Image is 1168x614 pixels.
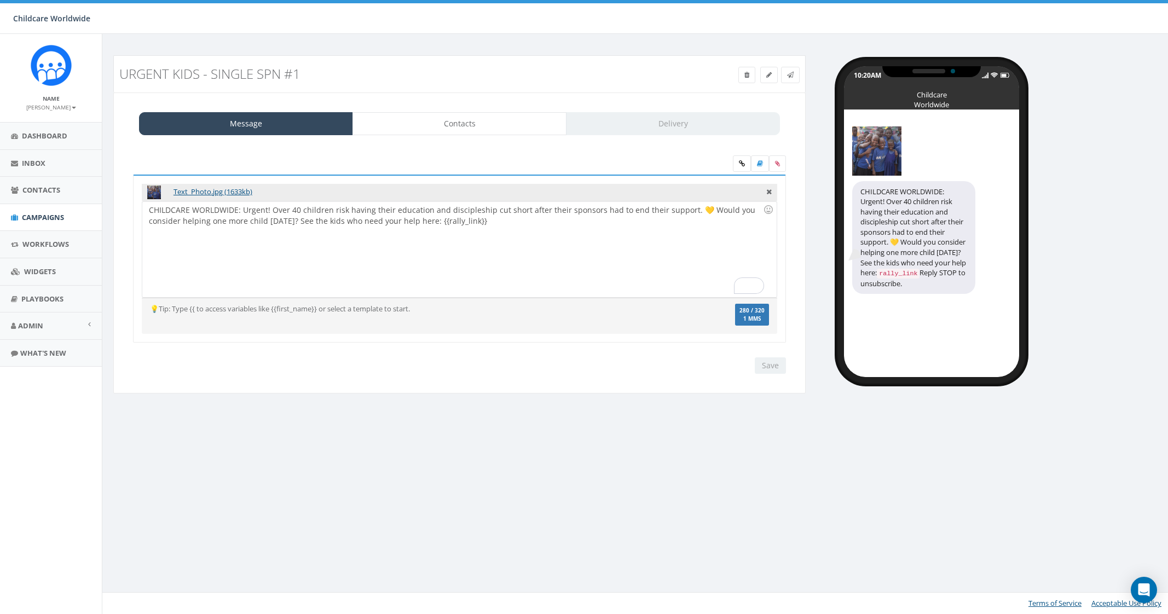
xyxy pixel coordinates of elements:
small: [PERSON_NAME] [26,103,76,111]
span: 280 / 320 [739,307,765,314]
div: 💡Tip: Type {{ to access variables like {{first_name}} or select a template to start. [142,304,672,314]
span: 1 MMS [739,316,765,322]
a: [PERSON_NAME] [26,102,76,112]
label: Insert Template Text [751,155,769,172]
span: Campaigns [22,212,64,222]
span: Dashboard [22,131,67,141]
div: Open Intercom Messenger [1131,577,1157,603]
span: Edit Campaign [766,70,772,79]
img: Rally_Corp_Icon.png [31,45,72,86]
div: Childcare Worldwide [904,90,959,95]
span: Childcare Worldwide [13,13,90,24]
div: CHILDCARE WORLDWIDE: Urgent! Over 40 children risk having their education and discipleship cut sh... [852,181,975,294]
span: Contacts [22,185,60,195]
span: Widgets [24,267,56,276]
small: Name [43,95,60,102]
a: Message [139,112,353,135]
span: Delete Campaign [744,70,749,79]
span: Playbooks [21,294,63,304]
span: What's New [20,348,66,358]
span: Send Test Message [787,70,794,79]
span: Inbox [22,158,45,168]
h3: Urgent Kids - Single Spn #1 [119,67,626,81]
a: Text_Photo.jpg (1633kb) [174,187,252,196]
span: Admin [18,321,43,331]
code: rally_link [877,269,920,279]
a: Terms of Service [1028,598,1082,608]
div: 10:20AM [854,71,881,80]
a: Acceptable Use Policy [1091,598,1161,608]
span: Workflows [22,239,69,249]
span: Attach your media [769,155,786,172]
div: To enrich screen reader interactions, please activate Accessibility in Grammarly extension settings [142,201,776,297]
a: Contacts [352,112,566,135]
